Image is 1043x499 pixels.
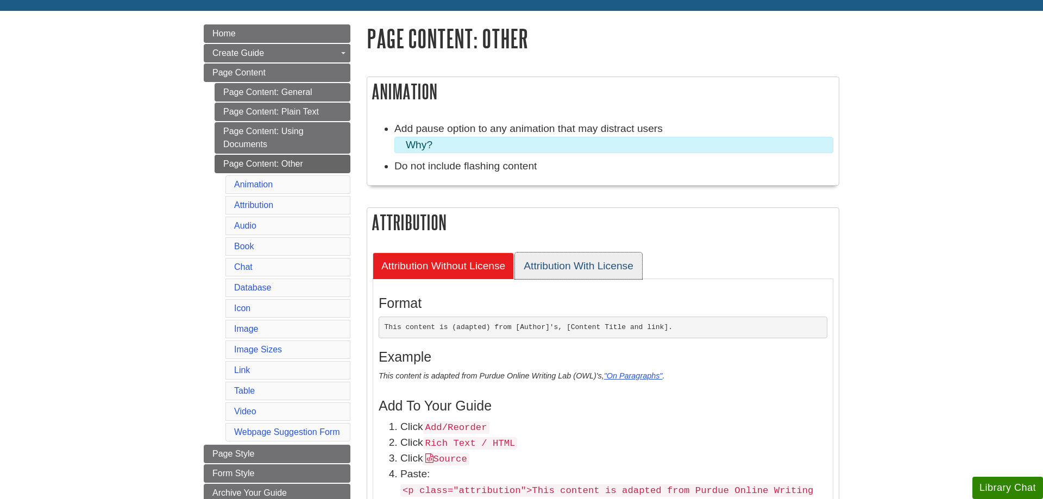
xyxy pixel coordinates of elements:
[234,386,255,395] a: Table
[234,283,272,292] a: Database
[215,83,350,102] a: Page Content: General
[373,252,514,279] a: Attribution Without License
[379,370,827,382] p: This content is adapted from Purdue Online Writing Lab (OWL)'s, .
[234,304,250,313] a: Icon
[212,488,287,497] span: Archive Your Guide
[204,24,350,43] a: Home
[212,29,236,38] span: Home
[400,435,827,451] li: Click
[234,180,273,189] a: Animation
[234,324,258,333] a: Image
[400,451,827,466] li: Click
[234,262,253,271] a: Chat
[379,398,827,414] h3: Add To Your Guide
[406,137,822,153] summary: Why?
[212,48,264,58] span: Create Guide
[394,121,833,154] li: Add pause option to any animation that may distract users
[400,419,827,435] li: Click
[212,469,254,478] span: Form Style
[379,317,827,338] pre: This content is (adapted) from [Author]'s, [Content Title and link].
[212,68,266,77] span: Page Content
[379,349,827,365] h3: Example
[204,44,350,62] a: Create Guide
[234,242,254,251] a: Book
[215,103,350,121] a: Page Content: Plain Text
[212,449,254,458] span: Page Style
[204,464,350,483] a: Form Style
[234,407,256,416] a: Video
[234,221,256,230] a: Audio
[204,445,350,463] a: Page Style
[972,477,1043,499] button: Library Chat
[234,200,273,210] a: Attribution
[367,208,839,237] h2: Attribution
[215,122,350,154] a: Page Content: Using Documents
[234,345,282,354] a: Image Sizes
[367,24,839,52] h1: Page Content: Other
[394,159,833,174] li: Do not include flashing content
[215,155,350,173] a: Page Content: Other
[234,427,340,437] a: Webpage Suggestion Form
[423,421,489,434] code: Add/Reorder
[604,371,663,380] a: "On Paragraphs"
[204,64,350,82] a: Page Content
[423,437,518,450] code: Rich Text / HTML
[367,77,839,106] h2: Animation
[379,295,827,311] h3: Format
[515,252,642,279] a: Attribution With License
[234,365,250,375] a: Link
[423,453,469,465] code: Source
